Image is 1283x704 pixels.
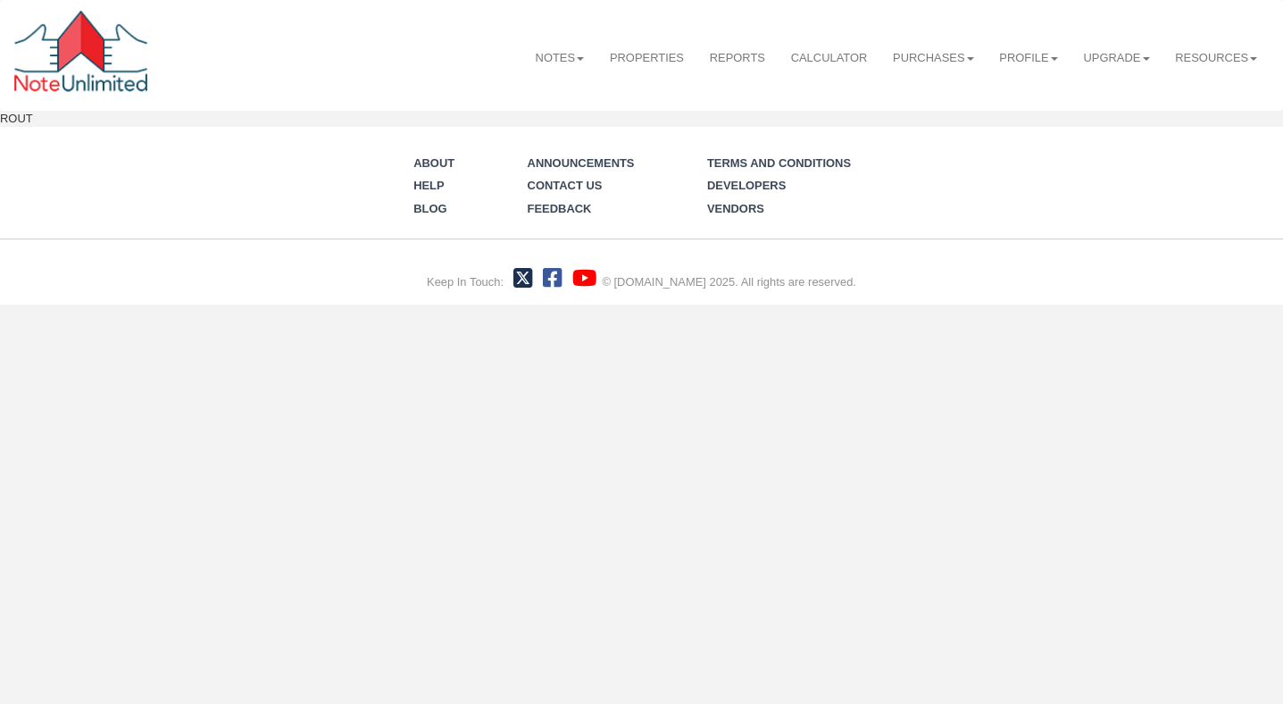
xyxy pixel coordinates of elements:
div: Keep In Touch: [427,274,504,290]
a: Feedback [528,202,592,215]
a: Purchases [880,37,987,80]
a: Reports [696,37,778,80]
a: Announcements [528,156,635,170]
a: Vendors [707,202,764,215]
a: Contact Us [528,179,603,192]
a: Upgrade [1071,37,1162,80]
a: Blog [413,202,446,215]
a: Properties [597,37,697,80]
div: © [DOMAIN_NAME] 2025. All rights are reserved. [602,274,856,290]
a: Help [413,179,444,192]
a: Terms and Conditions [707,156,851,170]
a: Notes [522,37,596,80]
a: Resources [1162,37,1271,80]
a: Developers [707,179,786,192]
a: Calculator [778,37,879,80]
a: About [413,156,454,170]
a: Profile [987,37,1071,80]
